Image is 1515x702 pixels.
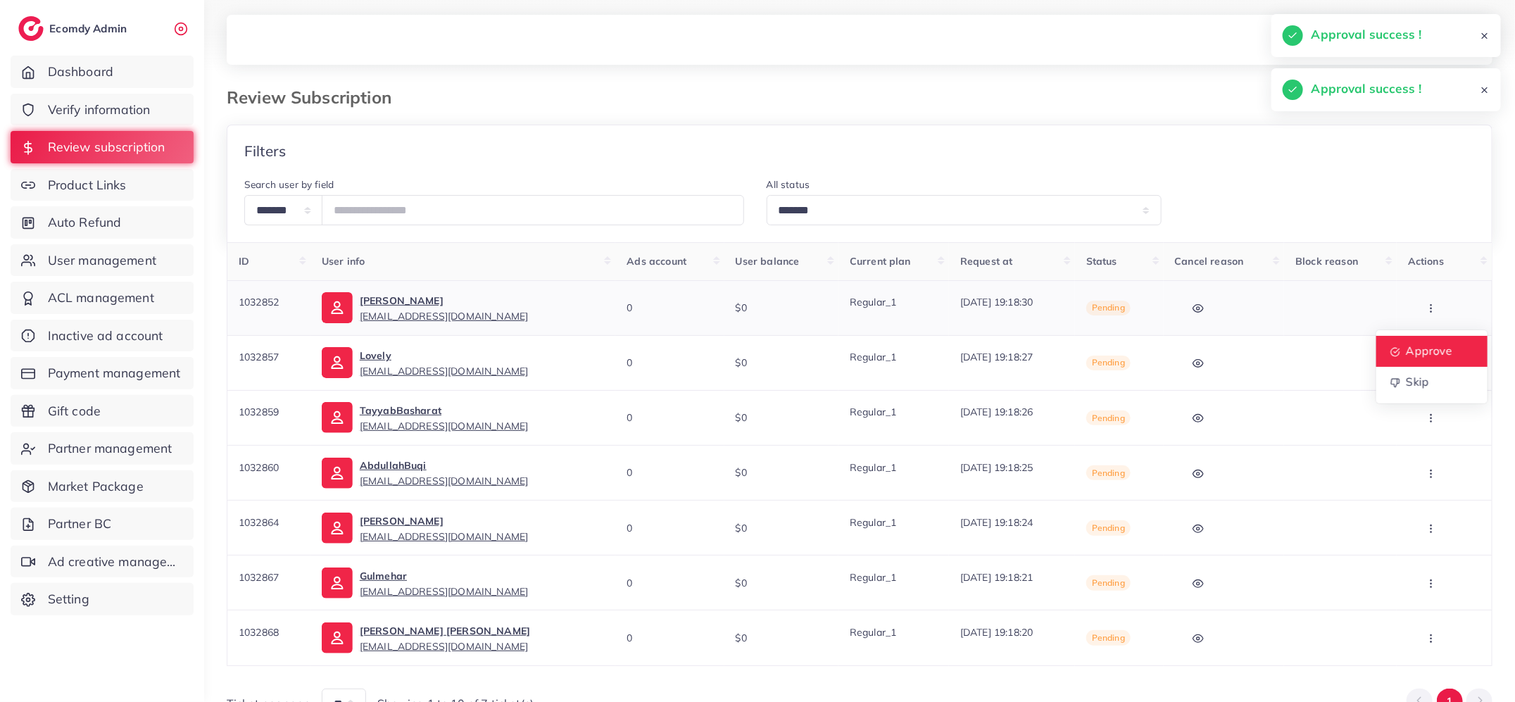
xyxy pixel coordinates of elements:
a: Payment management [11,357,194,389]
p: Regular_1 [850,624,938,641]
span: Pending [1086,520,1131,536]
p: [PERSON_NAME] [PERSON_NAME] [360,622,530,639]
p: [PERSON_NAME] [360,513,528,529]
a: Partner BC [11,508,194,540]
img: ic-user-info.36bf1079.svg [322,513,353,544]
span: ID [239,255,249,268]
a: logoEcomdy Admin [18,16,130,41]
a: Review subscription [11,131,194,163]
p: Regular_1 [850,569,938,586]
h5: Approval success ! [1312,80,1422,98]
span: [EMAIL_ADDRESS][DOMAIN_NAME] [360,365,528,377]
div: $0 [736,521,827,535]
span: Product Links [48,176,127,194]
span: Pending [1086,301,1131,316]
h4: Filters [244,142,286,160]
span: User balance [736,255,800,268]
div: 0 [627,356,712,370]
p: Gulmehar [360,568,528,584]
span: User info [322,255,365,268]
span: Pending [1086,465,1131,481]
span: Approve [1407,344,1453,358]
a: Gift code [11,395,194,427]
div: 0 [627,301,712,315]
span: [EMAIL_ADDRESS][DOMAIN_NAME] [360,310,528,322]
span: Partner BC [48,515,112,533]
span: Auto Refund [48,213,122,232]
a: Auto Refund [11,206,194,239]
p: [DATE] 19:18:21 [960,569,1064,586]
img: logo [18,16,44,41]
a: Verify information [11,94,194,126]
span: Partner management [48,439,172,458]
span: Cancel reason [1175,255,1244,268]
h3: Review Subscription [227,87,403,108]
span: Review subscription [48,138,165,156]
p: 1032864 [239,514,299,531]
p: AbdullahBuqi [360,457,528,474]
a: Market Package [11,470,194,503]
div: $0 [736,465,827,480]
span: Market Package [48,477,144,496]
span: User management [48,251,156,270]
span: [EMAIL_ADDRESS][DOMAIN_NAME] [360,585,528,598]
span: Payment management [48,364,181,382]
div: $0 [736,356,827,370]
a: TayyabBasharat[EMAIL_ADDRESS][DOMAIN_NAME] [360,402,528,433]
img: ic-user-info.36bf1079.svg [322,622,353,653]
p: 1032852 [239,294,299,311]
img: ic-user-info.36bf1079.svg [322,292,353,323]
span: Verify information [48,101,151,119]
div: 0 [627,465,712,480]
a: Dashboard [11,56,194,88]
span: ACL management [48,289,154,307]
h5: Approval success ! [1312,25,1422,44]
a: Setting [11,583,194,615]
a: [PERSON_NAME] [PERSON_NAME][EMAIL_ADDRESS][DOMAIN_NAME] [360,622,530,653]
h2: Ecomdy Admin [49,22,130,35]
a: Lovely[EMAIL_ADDRESS][DOMAIN_NAME] [360,347,528,378]
span: Actions [1408,255,1444,268]
span: Request at [960,255,1013,268]
p: [DATE] 19:18:26 [960,403,1064,420]
span: [EMAIL_ADDRESS][DOMAIN_NAME] [360,530,528,543]
span: Ads account [627,255,686,268]
p: [DATE] 19:18:20 [960,624,1064,641]
p: [DATE] 19:18:25 [960,459,1064,476]
img: ic-user-info.36bf1079.svg [322,347,353,378]
p: Regular_1 [850,459,938,476]
p: [DATE] 19:18:30 [960,294,1064,311]
span: Inactive ad account [48,327,163,345]
span: Pending [1086,410,1131,426]
a: ACL management [11,282,194,314]
div: 0 [627,410,712,425]
div: 0 [627,631,712,645]
p: Regular_1 [850,514,938,531]
p: 1032857 [239,349,299,365]
span: [EMAIL_ADDRESS][DOMAIN_NAME] [360,475,528,487]
div: $0 [736,576,827,590]
label: Search user by field [244,177,334,192]
label: All status [767,177,810,192]
span: Gift code [48,402,101,420]
p: [DATE] 19:18:27 [960,349,1064,365]
span: Ad creative management [48,553,183,571]
p: 1032867 [239,569,299,586]
span: Status [1086,255,1117,268]
p: 1032860 [239,459,299,476]
span: Pending [1086,356,1131,371]
p: Regular_1 [850,349,938,365]
span: Setting [48,590,89,608]
a: Gulmehar[EMAIL_ADDRESS][DOMAIN_NAME] [360,568,528,598]
a: Inactive ad account [11,320,194,352]
div: $0 [736,631,827,645]
p: [DATE] 19:18:24 [960,514,1064,531]
span: Dashboard [48,63,113,81]
p: 1032868 [239,624,299,641]
div: $0 [736,410,827,425]
a: User management [11,244,194,277]
span: Skip [1407,375,1430,389]
p: [PERSON_NAME] [360,292,528,309]
a: Ad creative management [11,546,194,578]
div: 0 [627,521,712,535]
